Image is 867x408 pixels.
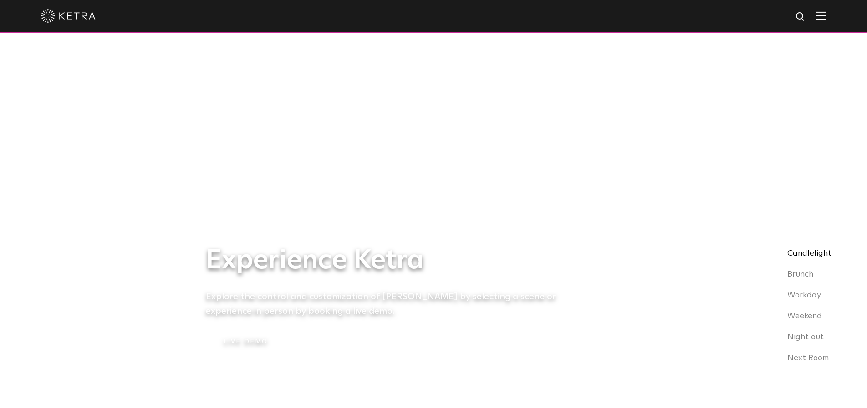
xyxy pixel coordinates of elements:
[787,291,821,299] span: Workday
[206,289,570,318] h5: Explore the control and customization of [PERSON_NAME] by selecting a scene or experience in pers...
[787,312,822,320] span: Weekend
[787,249,831,257] span: Candlelight
[795,11,806,23] img: search icon
[41,9,96,23] img: ketra-logo-2019-white
[776,348,867,368] div: Next Room
[206,246,570,276] h1: Experience Ketra
[206,332,286,352] a: Live Demo
[787,333,824,341] span: Night out
[816,11,826,20] img: Hamburger%20Nav.svg
[787,270,813,278] span: Brunch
